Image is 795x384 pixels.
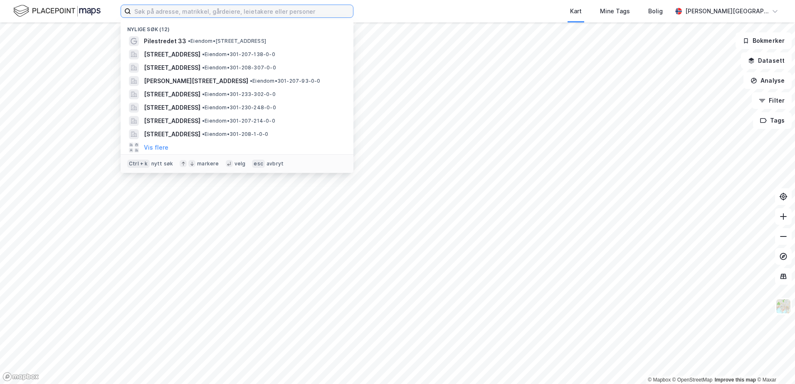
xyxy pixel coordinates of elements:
div: Ctrl + k [127,160,150,168]
span: [STREET_ADDRESS] [144,63,200,73]
span: Pilestredet 33 [144,36,186,46]
span: [STREET_ADDRESS] [144,116,200,126]
div: nytt søk [151,160,173,167]
span: Eiendom • 301-233-302-0-0 [202,91,276,98]
a: OpenStreetMap [672,377,713,383]
iframe: Chat Widget [753,344,795,384]
a: Improve this map [715,377,756,383]
button: Analyse [743,72,792,89]
div: Kart [570,6,582,16]
button: Vis flere [144,143,168,153]
div: esc [252,160,265,168]
div: velg [235,160,246,167]
button: Bokmerker [736,32,792,49]
span: Eiendom • 301-207-214-0-0 [202,118,275,124]
span: • [188,38,190,44]
div: avbryt [267,160,284,167]
span: [STREET_ADDRESS] [144,103,200,113]
span: Eiendom • 301-208-307-0-0 [202,64,276,71]
span: Eiendom • [STREET_ADDRESS] [188,38,266,44]
div: [PERSON_NAME][GEOGRAPHIC_DATA] [685,6,768,16]
img: Z [775,298,791,314]
div: Nylige søk (12) [121,20,353,34]
img: logo.f888ab2527a4732fd821a326f86c7f29.svg [13,4,101,18]
span: • [202,64,205,71]
button: Filter [752,92,792,109]
a: Mapbox [648,377,671,383]
span: Eiendom • 301-207-93-0-0 [250,78,321,84]
span: [PERSON_NAME][STREET_ADDRESS] [144,76,248,86]
span: Eiendom • 301-207-138-0-0 [202,51,275,58]
span: [STREET_ADDRESS] [144,89,200,99]
span: • [250,78,252,84]
button: Datasett [741,52,792,69]
div: markere [197,160,219,167]
span: • [202,91,205,97]
div: Kontrollprogram for chat [753,344,795,384]
span: [STREET_ADDRESS] [144,129,200,139]
span: • [202,51,205,57]
span: Eiendom • 301-208-1-0-0 [202,131,268,138]
span: Eiendom • 301-230-248-0-0 [202,104,276,111]
input: Søk på adresse, matrikkel, gårdeiere, leietakere eller personer [131,5,353,17]
div: Bolig [648,6,663,16]
span: • [202,104,205,111]
div: Mine Tags [600,6,630,16]
button: Tags [753,112,792,129]
a: Mapbox homepage [2,372,39,382]
span: • [202,131,205,137]
span: • [202,118,205,124]
span: [STREET_ADDRESS] [144,49,200,59]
